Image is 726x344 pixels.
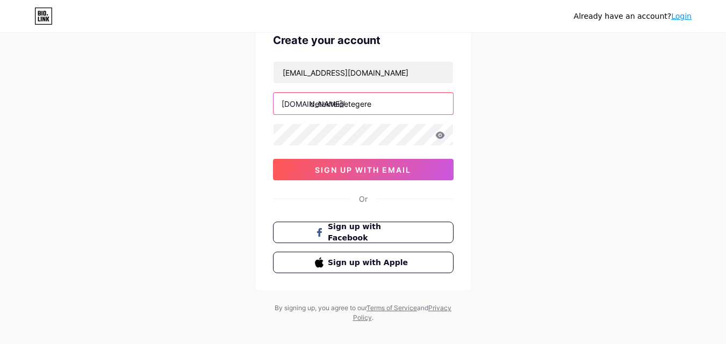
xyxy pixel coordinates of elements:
[274,62,453,83] input: Email
[273,252,454,273] button: Sign up with Apple
[328,221,411,244] span: Sign up with Facebook
[315,165,411,174] span: sign up with email
[671,12,692,20] a: Login
[328,257,411,268] span: Sign up with Apple
[574,11,692,22] div: Already have an account?
[359,193,368,204] div: Or
[282,98,345,109] div: [DOMAIN_NAME]/
[366,304,417,312] a: Terms of Service
[273,32,454,48] div: Create your account
[274,93,453,114] input: username
[273,222,454,243] button: Sign up with Facebook
[272,303,455,323] div: By signing up, you agree to our and .
[273,159,454,180] button: sign up with email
